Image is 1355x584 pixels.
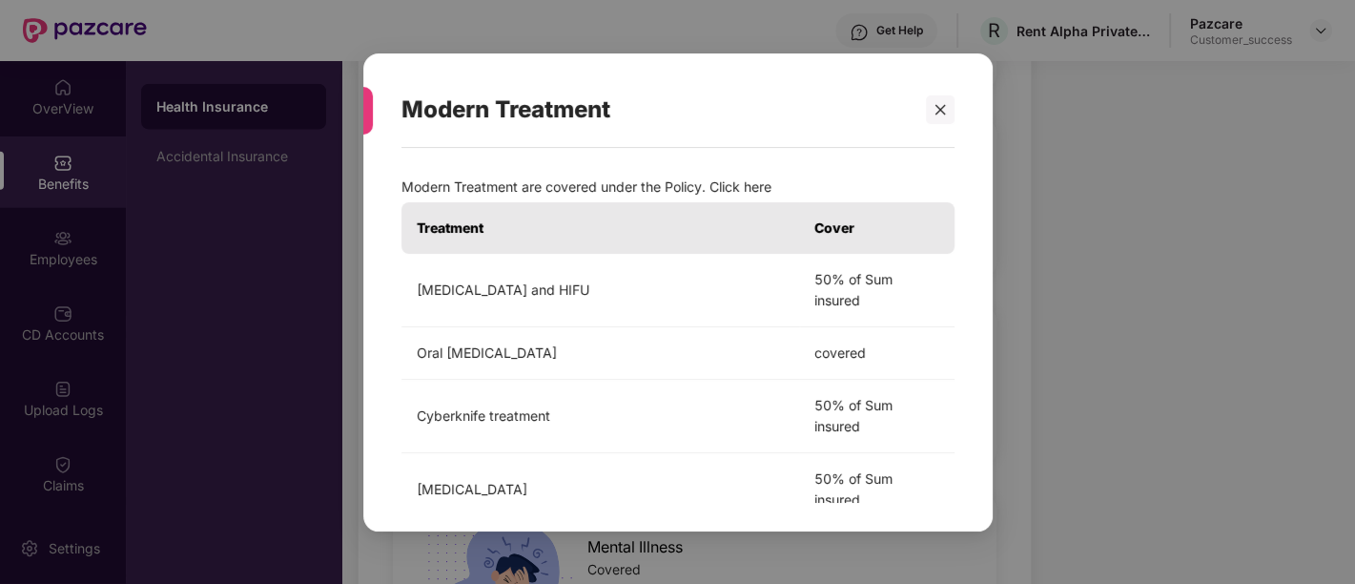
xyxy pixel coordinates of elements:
td: Oral [MEDICAL_DATA] [401,326,799,379]
td: [MEDICAL_DATA] [401,452,799,526]
div: Modern Treatment [401,73,909,147]
td: Cyberknife treatment [401,379,799,452]
td: [MEDICAL_DATA] and HIFU [401,253,799,326]
p: Modern Treatment are covered under the Policy. Click here [401,176,955,197]
th: Cover [799,201,955,253]
span: close [933,102,946,115]
td: 50% of Sum insured [799,253,955,326]
th: Treatment [401,201,799,253]
td: covered [799,326,955,379]
td: 50% of Sum insured [799,452,955,526]
td: 50% of Sum insured [799,379,955,452]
